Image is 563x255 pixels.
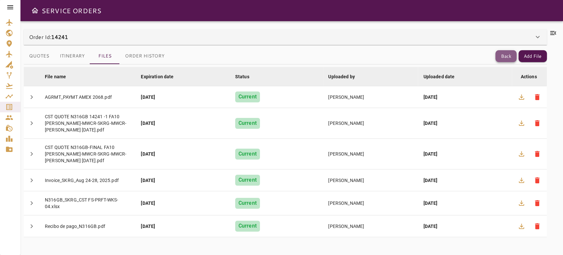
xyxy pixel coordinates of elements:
[45,113,130,133] div: CST QUOTE N316GB 14241 -1 FA10 [PERSON_NAME]-MWCR-SKRG-MWCR-[PERSON_NAME] [DATE].pdf
[235,118,260,129] div: Current
[514,89,529,105] button: Download file
[328,73,355,81] div: Uploaded by
[423,223,507,230] div: [DATE]
[235,198,260,209] div: Current
[529,172,545,188] button: Delete file
[235,73,258,81] span: Status
[495,50,516,62] button: Back
[235,221,260,232] div: Current
[423,73,463,81] span: Uploaded date
[328,94,413,100] div: [PERSON_NAME]
[235,149,260,160] div: Current
[54,48,90,64] button: Itinerary
[529,218,545,234] button: Delete file
[514,146,529,162] button: Download file
[235,73,249,81] div: Status
[533,222,541,230] span: delete
[28,150,36,158] span: chevron_right
[529,115,545,131] button: Delete file
[45,73,75,81] span: File name
[328,200,413,206] div: [PERSON_NAME]
[328,151,413,157] div: [PERSON_NAME]
[235,175,260,186] div: Current
[141,200,224,206] div: [DATE]
[45,177,130,184] div: Invoice_SKRG_Aug 24-28, 2025.pdf
[28,222,36,230] span: chevron_right
[423,120,507,127] div: [DATE]
[533,150,541,158] span: delete
[24,48,54,64] button: Quotes
[141,177,224,184] div: [DATE]
[141,73,173,81] div: Expiration date
[533,176,541,184] span: delete
[328,223,413,230] div: [PERSON_NAME]
[120,48,170,64] button: Order History
[141,94,224,100] div: [DATE]
[529,89,545,105] button: Delete file
[141,223,224,230] div: [DATE]
[28,4,42,17] button: Open drawer
[533,119,541,127] span: delete
[423,94,507,100] div: [DATE]
[29,33,68,41] p: Order Id:
[45,197,130,210] div: N316GB_SKRG_CST FS-PRFT-WKS-04.xlsx
[328,73,363,81] span: Uploaded by
[533,199,541,207] span: delete
[529,146,545,162] button: Delete file
[328,120,413,127] div: [PERSON_NAME]
[514,195,529,211] button: Download file
[518,50,547,62] button: Add File
[328,177,413,184] div: [PERSON_NAME]
[28,119,36,127] span: chevron_right
[51,33,68,41] b: 14241
[45,144,130,164] div: CST QUOTE N316GB-FINAL FA10 [PERSON_NAME]-MWCR-SKRG-MWCR-[PERSON_NAME] [DATE].pdf
[28,93,36,101] span: chevron_right
[533,93,541,101] span: delete
[141,73,182,81] span: Expiration date
[42,5,101,16] h6: SERVICE ORDERS
[24,48,170,64] div: basic tabs example
[514,115,529,131] button: Download file
[90,48,120,64] button: Files
[24,29,547,45] div: Order Id:14241
[423,177,507,184] div: [DATE]
[28,176,36,184] span: chevron_right
[28,199,36,207] span: chevron_right
[45,73,66,81] div: File name
[45,223,130,230] div: Recibo de pago_N316GB.pdf
[514,172,529,188] button: Download file
[423,73,454,81] div: Uploaded date
[141,120,224,127] div: [DATE]
[423,151,507,157] div: [DATE]
[423,200,507,206] div: [DATE]
[235,91,260,102] div: Current
[45,94,130,100] div: AGRMT_PAYMT AMEX 2068.pdf
[514,218,529,234] button: Download file
[141,151,224,157] div: [DATE]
